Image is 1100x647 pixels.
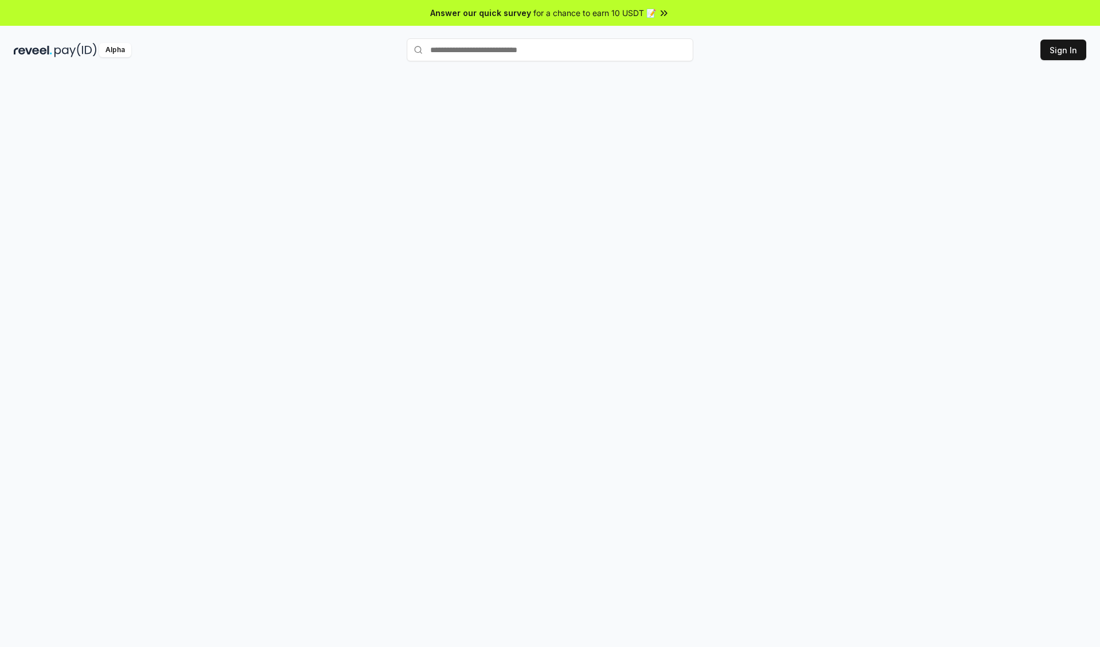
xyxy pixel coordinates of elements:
span: for a chance to earn 10 USDT 📝 [533,7,656,19]
div: Alpha [99,43,131,57]
button: Sign In [1040,40,1086,60]
img: pay_id [54,43,97,57]
span: Answer our quick survey [430,7,531,19]
img: reveel_dark [14,43,52,57]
